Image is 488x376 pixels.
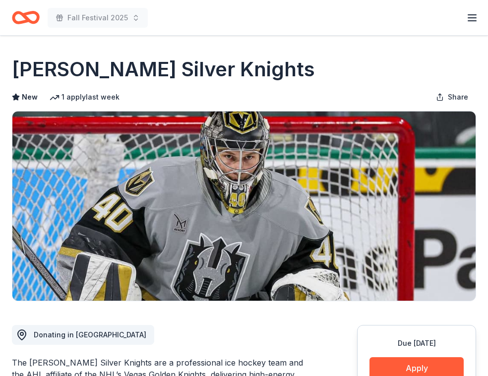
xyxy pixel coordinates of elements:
[67,12,128,24] span: Fall Festival 2025
[428,87,476,107] button: Share
[12,6,40,29] a: Home
[48,8,148,28] button: Fall Festival 2025
[12,55,315,83] h1: [PERSON_NAME] Silver Knights
[12,111,476,301] img: Image for Henderson Silver Knights
[34,330,146,339] span: Donating in [GEOGRAPHIC_DATA]
[448,91,468,103] span: Share
[22,91,38,103] span: New
[369,337,464,349] div: Due [DATE]
[50,91,120,103] div: 1 apply last week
